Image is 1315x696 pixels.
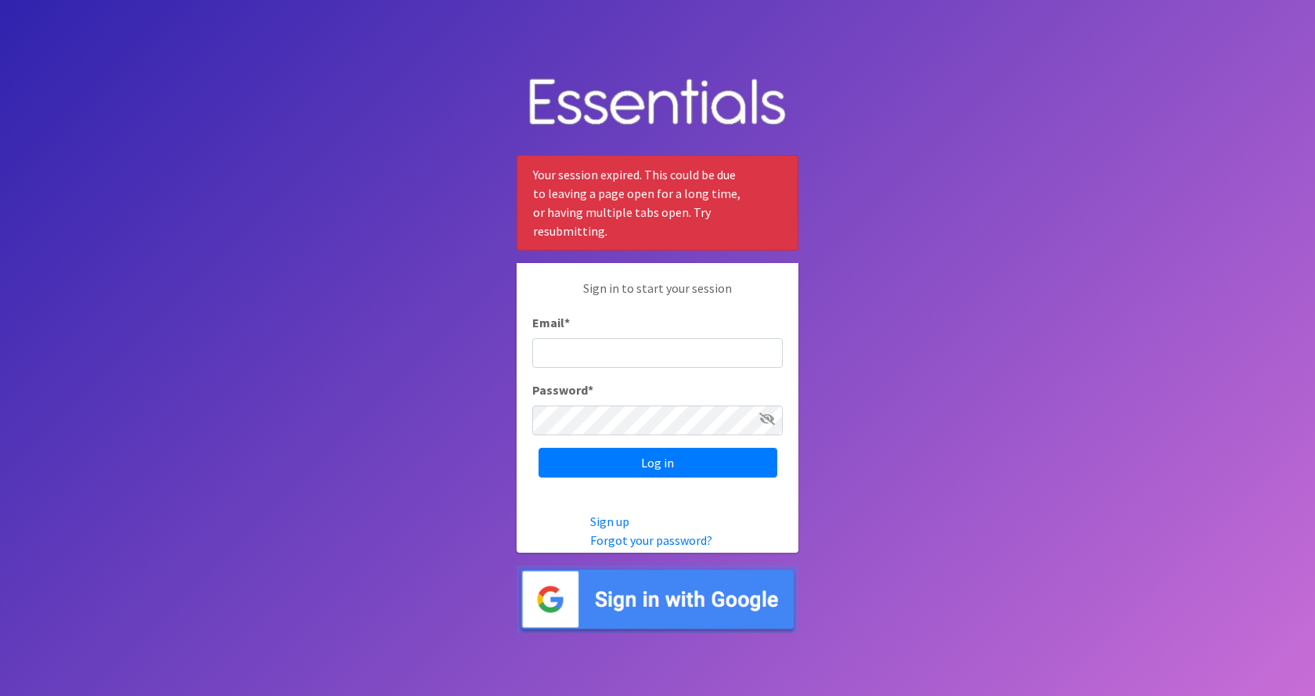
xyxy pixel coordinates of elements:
img: Human Essentials [517,63,798,143]
label: Email [532,313,570,332]
p: Sign in to start your session [532,279,783,313]
a: Sign up [590,514,629,529]
img: Sign in with Google [517,565,798,633]
abbr: required [564,315,570,330]
label: Password [532,380,593,399]
div: Your session expired. This could be due to leaving a page open for a long time, or having multipl... [517,155,798,251]
input: Log in [539,448,777,478]
a: Forgot your password? [590,532,712,548]
abbr: required [588,382,593,398]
